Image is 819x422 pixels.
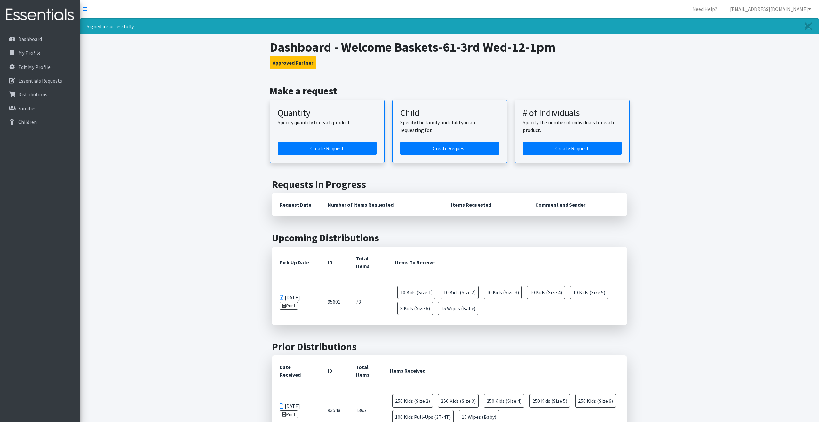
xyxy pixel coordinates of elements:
span: 250 Kids (Size 2) [392,394,433,408]
span: 10 Kids (Size 2) [441,286,479,299]
th: Request Date [272,193,320,216]
th: Date Received [272,355,320,386]
a: Create a request by quantity [278,142,377,155]
span: 10 Kids (Size 4) [527,286,565,299]
p: Specify quantity for each product. [278,118,377,126]
h2: Upcoming Distributions [272,232,627,244]
p: Specify the family and child you are requesting for. [400,118,499,134]
th: ID [320,247,348,278]
a: Families [3,102,77,115]
span: 10 Kids (Size 3) [484,286,522,299]
span: 15 Wipes (Baby) [438,302,478,315]
button: Approved Partner [270,56,316,69]
span: 250 Kids (Size 3) [438,394,479,408]
a: Children [3,116,77,128]
th: Items Received [382,355,627,386]
th: Total Items [348,247,387,278]
span: 10 Kids (Size 1) [397,286,435,299]
a: Need Help? [687,3,722,15]
h2: Make a request [270,85,630,97]
a: Print [280,410,298,418]
th: Number of Items Requested [320,193,443,216]
a: [EMAIL_ADDRESS][DOMAIN_NAME] [725,3,816,15]
th: Comment and Sender [528,193,627,216]
th: Pick Up Date [272,247,320,278]
p: Specify the number of individuals for each product. [523,118,622,134]
span: 8 Kids (Size 6) [397,302,433,315]
a: Create a request for a child or family [400,142,499,155]
th: Total Items [348,355,382,386]
img: HumanEssentials [3,4,77,26]
p: Dashboard [18,36,42,42]
h2: Prior Distributions [272,341,627,353]
h3: Quantity [278,108,377,118]
p: Families [18,105,36,111]
th: Items Requested [443,193,528,216]
h2: Requests In Progress [272,178,627,191]
span: 250 Kids (Size 6) [575,394,616,408]
h3: Child [400,108,499,118]
a: Distributions [3,88,77,101]
td: 73 [348,278,387,325]
h1: Dashboard - Welcome Baskets-61-3rd Wed-12-1pm [270,39,630,55]
a: Print [280,302,298,310]
p: Edit My Profile [18,64,51,70]
td: [DATE] [272,278,320,325]
p: My Profile [18,50,41,56]
h3: # of Individuals [523,108,622,118]
a: Dashboard [3,33,77,45]
span: 250 Kids (Size 4) [484,394,524,408]
td: 95601 [320,278,348,325]
th: ID [320,355,348,386]
a: Essentials Requests [3,74,77,87]
p: Children [18,119,37,125]
a: Edit My Profile [3,61,77,73]
a: Close [798,19,819,34]
th: Items To Receive [387,247,627,278]
span: 250 Kids (Size 5) [529,394,570,408]
p: Distributions [18,91,47,98]
a: My Profile [3,46,77,59]
div: Signed in successfully. [80,18,819,34]
p: Essentials Requests [18,77,62,84]
span: 10 Kids (Size 5) [570,286,608,299]
a: Create a request by number of individuals [523,142,622,155]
